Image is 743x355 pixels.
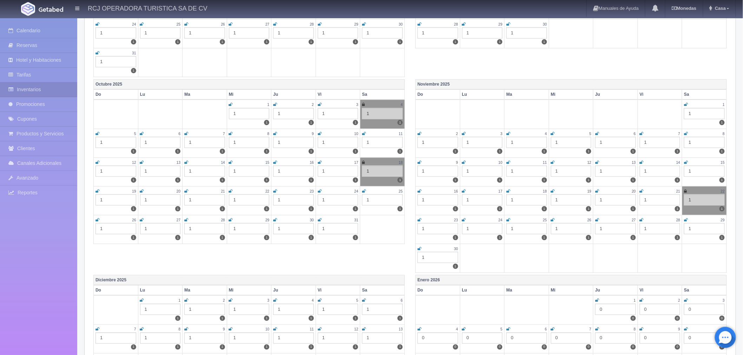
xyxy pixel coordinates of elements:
label: 1 [175,177,180,183]
small: 31 [354,218,358,222]
div: 0 [595,304,636,315]
div: 1 [417,194,458,206]
img: Getabed [21,2,35,16]
label: 1 [497,149,502,154]
label: 1 [542,177,547,183]
label: 1 [131,344,136,350]
small: 2 [456,132,458,136]
div: 1 [362,304,403,315]
label: 1 [264,344,269,350]
th: Ma [505,89,549,100]
label: 1 [131,206,136,212]
div: 1 [273,166,314,177]
div: 1 [595,194,636,206]
div: 0 [640,333,680,344]
small: 28 [676,218,680,222]
small: 16 [454,189,458,193]
th: Sa [682,285,727,295]
label: 1 [397,120,403,125]
small: 23 [310,189,314,193]
label: 1 [131,177,136,183]
div: 1 [273,27,314,39]
small: 27 [632,218,636,222]
div: 1 [551,137,592,148]
div: 1 [318,108,359,119]
div: 1 [273,333,314,344]
small: 2 [223,299,225,302]
label: 1 [353,235,358,240]
label: 1 [131,235,136,240]
label: 1 [264,177,269,183]
small: 27 [265,22,269,26]
label: 1 [353,39,358,45]
label: 1 [675,206,680,212]
small: 11 [399,132,403,136]
label: 1 [631,149,636,154]
th: Noviembre 2025 [416,80,727,90]
label: 1 [453,149,458,154]
div: 1 [506,194,547,206]
label: 1 [586,149,591,154]
label: 0 [631,316,636,321]
small: 22 [721,189,725,193]
label: 1 [220,344,225,350]
div: 1 [184,137,225,148]
th: Lu [460,89,505,100]
label: 1 [131,68,136,73]
small: 17 [354,161,358,165]
div: 1 [96,137,136,148]
small: 29 [354,22,358,26]
label: 1 [353,344,358,350]
label: 0 [542,344,547,350]
div: 1 [318,333,359,344]
div: 0 [551,333,592,344]
div: 1 [140,27,181,39]
div: 1 [96,333,136,344]
small: 9 [456,161,458,165]
label: 1 [631,177,636,183]
small: 6 [178,132,180,136]
label: 0 [497,344,502,350]
th: Ju [271,285,316,295]
small: 25 [177,22,180,26]
small: 10 [499,161,502,165]
small: 30 [310,218,314,222]
th: Lu [138,285,183,295]
label: 1 [220,316,225,321]
small: 31 [132,51,136,55]
div: 1 [229,194,270,206]
label: 0 [675,316,680,321]
th: Ju [271,89,316,100]
small: 26 [221,22,225,26]
small: 19 [587,189,591,193]
small: 14 [676,161,680,165]
small: 13 [632,161,636,165]
div: 1 [273,194,314,206]
small: 15 [265,161,269,165]
div: 1 [273,304,314,315]
label: 1 [453,206,458,212]
th: Octubre 2025 [94,80,405,90]
th: Mi [227,285,271,295]
div: 1 [551,194,592,206]
label: 1 [719,149,725,154]
label: 1 [631,206,636,212]
small: 22 [265,189,269,193]
label: 1 [264,39,269,45]
small: 7 [223,132,225,136]
label: 1 [175,149,180,154]
label: 1 [175,206,180,212]
img: Getabed [39,7,63,12]
label: 1 [264,235,269,240]
small: 5 [590,132,592,136]
div: 1 [551,166,592,177]
small: 7 [678,132,680,136]
div: 1 [506,27,547,39]
small: 10 [354,132,358,136]
div: 1 [417,252,458,263]
label: 1 [719,177,725,183]
div: 1 [417,223,458,234]
label: 0 [453,344,458,350]
label: 1 [220,206,225,212]
label: 1 [309,177,314,183]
